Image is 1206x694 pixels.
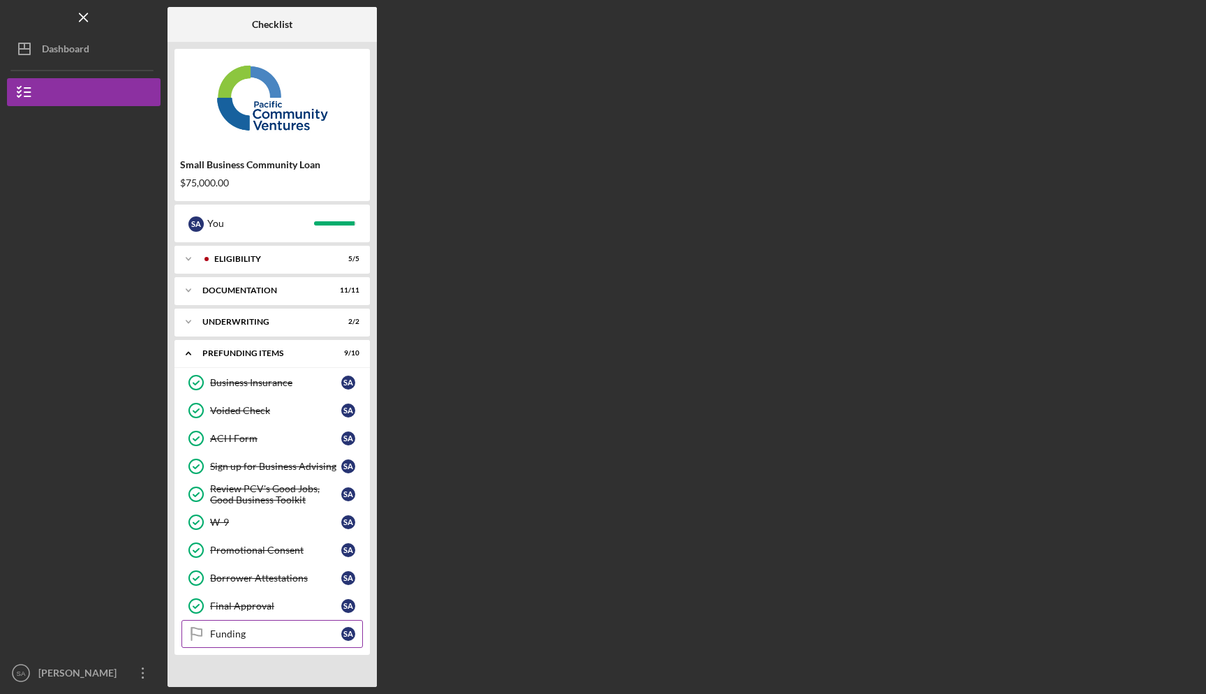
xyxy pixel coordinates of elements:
div: You [207,212,314,235]
div: S A [341,459,355,473]
div: Review PCV's Good Jobs, Good Business Toolkit [210,483,341,505]
text: SA [17,670,26,677]
div: Prefunding Items [202,349,325,357]
a: Business InsuranceSA [181,369,363,397]
img: Product logo [174,56,370,140]
a: W-9SA [181,508,363,536]
div: Final Approval [210,600,341,612]
a: Sign up for Business AdvisingSA [181,452,363,480]
div: Borrower Attestations [210,573,341,584]
div: S A [341,404,355,418]
div: S A [188,216,204,232]
button: Dashboard [7,35,161,63]
div: 11 / 11 [334,286,359,295]
a: FundingSA [181,620,363,648]
a: Borrower AttestationsSA [181,564,363,592]
div: 5 / 5 [334,255,359,263]
a: Voided CheckSA [181,397,363,424]
div: Underwriting [202,318,325,326]
div: ACH Form [210,433,341,444]
a: Final ApprovalSA [181,592,363,620]
div: S A [341,571,355,585]
div: 9 / 10 [334,349,359,357]
button: SA[PERSON_NAME] [7,659,161,687]
div: W-9 [210,517,341,528]
div: Funding [210,628,341,640]
div: S A [341,599,355,613]
div: Business Insurance [210,377,341,388]
div: S A [341,431,355,445]
div: $75,000.00 [180,177,364,189]
div: Voided Check [210,405,341,416]
div: S A [341,487,355,501]
div: Eligibility [214,255,325,263]
a: Review PCV's Good Jobs, Good Business ToolkitSA [181,480,363,508]
div: Promotional Consent [210,545,341,556]
b: Checklist [252,19,292,30]
div: S A [341,376,355,390]
a: ACH FormSA [181,424,363,452]
div: S A [341,515,355,529]
div: Documentation [202,286,325,295]
div: 2 / 2 [334,318,359,326]
div: S A [341,543,355,557]
div: [PERSON_NAME] [35,659,126,691]
div: S A [341,627,355,641]
div: Sign up for Business Advising [210,461,341,472]
div: Dashboard [42,35,89,66]
a: Promotional ConsentSA [181,536,363,564]
div: Small Business Community Loan [180,159,364,170]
